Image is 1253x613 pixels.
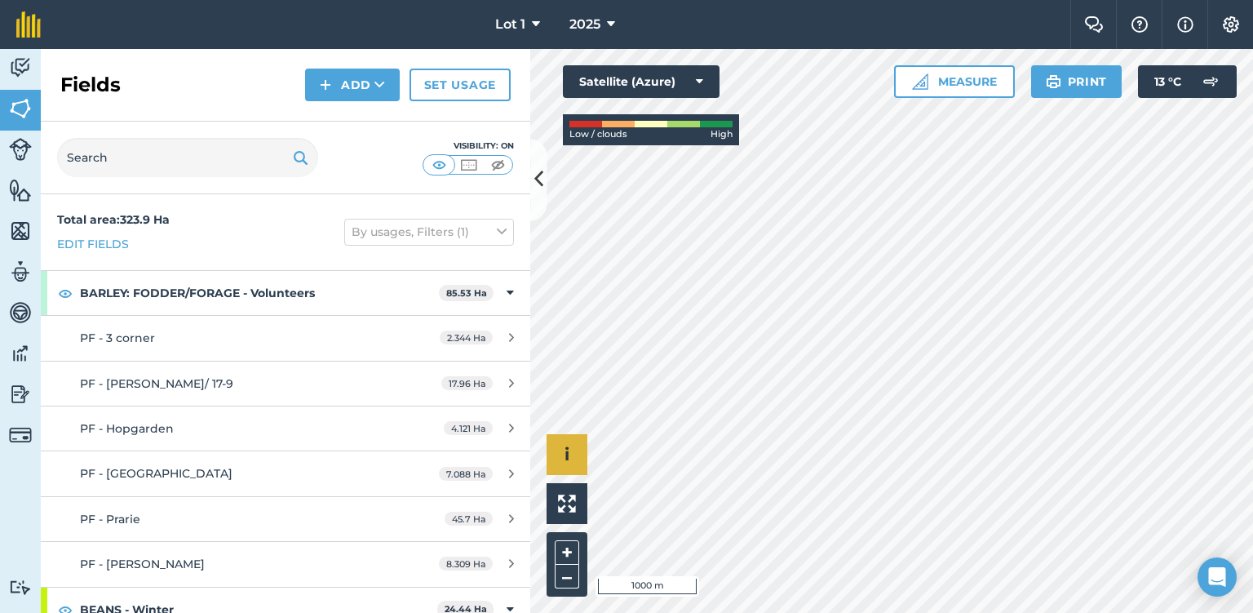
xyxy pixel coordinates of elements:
[458,157,479,173] img: svg+xml;base64,PHN2ZyB4bWxucz0iaHR0cDovL3d3dy53My5vcmcvMjAwMC9zdmciIHdpZHRoPSI1MCIgaGVpZ2h0PSI0MC...
[41,406,530,451] a: PF - Hopgarden4.121 Ha
[41,316,530,360] a: PF - 3 corner2.344 Ha
[320,75,331,95] img: svg+xml;base64,PHN2ZyB4bWxucz0iaHR0cDovL3d3dy53My5vcmcvMjAwMC9zdmciIHdpZHRoPSIxNCIgaGVpZ2h0PSIyNC...
[9,96,32,121] img: svg+xml;base64,PHN2ZyB4bWxucz0iaHR0cDovL3d3dy53My5vcmcvMjAwMC9zdmciIHdpZHRoPSI1NiIgaGVpZ2h0PSI2MC...
[41,451,530,495] a: PF - [GEOGRAPHIC_DATA]7.088 Ha
[1177,15,1193,34] img: svg+xml;base64,PHN2ZyB4bWxucz0iaHR0cDovL3d3dy53My5vcmcvMjAwMC9zdmciIHdpZHRoPSIxNyIgaGVpZ2h0PSIxNy...
[1138,65,1237,98] button: 13 °C
[80,421,174,436] span: PF - Hopgarden
[565,444,569,464] span: i
[563,65,719,98] button: Satellite (Azure)
[711,127,733,142] span: High
[1130,16,1149,33] img: A question mark icon
[1084,16,1104,33] img: Two speech bubbles overlapping with the left bubble in the forefront
[1154,65,1181,98] span: 13 ° C
[444,421,493,435] span: 4.121 Ha
[1194,65,1227,98] img: svg+xml;base64,PD94bWwgdmVyc2lvbj0iMS4wIiBlbmNvZGluZz0idXRmLTgiPz4KPCEtLSBHZW5lcmF0b3I6IEFkb2JlIE...
[80,557,205,571] span: PF - [PERSON_NAME]
[439,467,493,481] span: 7.088 Ha
[344,219,514,245] button: By usages, Filters (1)
[446,287,487,299] strong: 85.53 Ha
[293,148,308,167] img: svg+xml;base64,PHN2ZyB4bWxucz0iaHR0cDovL3d3dy53My5vcmcvMjAwMC9zdmciIHdpZHRoPSIxOSIgaGVpZ2h0PSIyNC...
[80,512,140,526] span: PF - Prarie
[488,157,508,173] img: svg+xml;base64,PHN2ZyB4bWxucz0iaHR0cDovL3d3dy53My5vcmcvMjAwMC9zdmciIHdpZHRoPSI1MCIgaGVpZ2h0PSI0MC...
[1031,65,1122,98] button: Print
[1198,557,1237,597] div: Open Intercom Messenger
[558,495,576,513] img: Four arrows, one pointing top left, one top right, one bottom right and the last bottom left
[305,69,400,101] button: Add
[9,580,32,595] img: svg+xml;base64,PD94bWwgdmVyc2lvbj0iMS4wIiBlbmNvZGluZz0idXRmLTgiPz4KPCEtLSBHZW5lcmF0b3I6IEFkb2JlIE...
[445,512,493,526] span: 45.7 Ha
[441,376,493,390] span: 17.96 Ha
[912,73,928,90] img: Ruler icon
[1046,72,1061,91] img: svg+xml;base64,PHN2ZyB4bWxucz0iaHR0cDovL3d3dy53My5vcmcvMjAwMC9zdmciIHdpZHRoPSIxOSIgaGVpZ2h0PSIyNC...
[9,300,32,325] img: svg+xml;base64,PD94bWwgdmVyc2lvbj0iMS4wIiBlbmNvZGluZz0idXRmLTgiPz4KPCEtLSBHZW5lcmF0b3I6IEFkb2JlIE...
[16,11,41,38] img: fieldmargin Logo
[9,260,32,284] img: svg+xml;base64,PD94bWwgdmVyc2lvbj0iMS4wIiBlbmNvZGluZz0idXRmLTgiPz4KPCEtLSBHZW5lcmF0b3I6IEFkb2JlIE...
[58,283,73,303] img: svg+xml;base64,PHN2ZyB4bWxucz0iaHR0cDovL3d3dy53My5vcmcvMjAwMC9zdmciIHdpZHRoPSIxOCIgaGVpZ2h0PSIyNC...
[9,56,32,80] img: svg+xml;base64,PD94bWwgdmVyc2lvbj0iMS4wIiBlbmNvZGluZz0idXRmLTgiPz4KPCEtLSBHZW5lcmF0b3I6IEFkb2JlIE...
[9,424,32,446] img: svg+xml;base64,PD94bWwgdmVyc2lvbj0iMS4wIiBlbmNvZGluZz0idXRmLTgiPz4KPCEtLSBHZW5lcmF0b3I6IEFkb2JlIE...
[41,271,530,315] div: BARLEY: FODDER/FORAGE - Volunteers85.53 Ha
[60,72,121,98] h2: Fields
[894,65,1015,98] button: Measure
[9,138,32,161] img: svg+xml;base64,PD94bWwgdmVyc2lvbj0iMS4wIiBlbmNvZGluZz0idXRmLTgiPz4KPCEtLSBHZW5lcmF0b3I6IEFkb2JlIE...
[9,178,32,202] img: svg+xml;base64,PHN2ZyB4bWxucz0iaHR0cDovL3d3dy53My5vcmcvMjAwMC9zdmciIHdpZHRoPSI1NiIgaGVpZ2h0PSI2MC...
[41,497,530,541] a: PF - Prarie45.7 Ha
[80,271,439,315] strong: BARLEY: FODDER/FORAGE - Volunteers
[440,331,493,344] span: 2.344 Ha
[41,362,530,406] a: PF - [PERSON_NAME]/ 17-917.96 Ha
[57,138,318,177] input: Search
[57,235,129,253] a: Edit fields
[80,466,232,481] span: PF - [GEOGRAPHIC_DATA]
[569,15,600,34] span: 2025
[547,434,587,475] button: i
[9,219,32,243] img: svg+xml;base64,PHN2ZyB4bWxucz0iaHR0cDovL3d3dy53My5vcmcvMjAwMC9zdmciIHdpZHRoPSI1NiIgaGVpZ2h0PSI2MC...
[57,212,170,227] strong: Total area : 323.9 Ha
[423,140,514,153] div: Visibility: On
[410,69,511,101] a: Set usage
[80,376,233,391] span: PF - [PERSON_NAME]/ 17-9
[495,15,525,34] span: Lot 1
[9,341,32,366] img: svg+xml;base64,PD94bWwgdmVyc2lvbj0iMS4wIiBlbmNvZGluZz0idXRmLTgiPz4KPCEtLSBHZW5lcmF0b3I6IEFkb2JlIE...
[555,565,579,589] button: –
[41,542,530,586] a: PF - [PERSON_NAME]8.309 Ha
[9,382,32,406] img: svg+xml;base64,PD94bWwgdmVyc2lvbj0iMS4wIiBlbmNvZGluZz0idXRmLTgiPz4KPCEtLSBHZW5lcmF0b3I6IEFkb2JlIE...
[80,331,155,345] span: PF - 3 corner
[1221,16,1241,33] img: A cog icon
[555,540,579,565] button: +
[439,557,493,571] span: 8.309 Ha
[429,157,449,173] img: svg+xml;base64,PHN2ZyB4bWxucz0iaHR0cDovL3d3dy53My5vcmcvMjAwMC9zdmciIHdpZHRoPSI1MCIgaGVpZ2h0PSI0MC...
[569,127,627,142] span: Low / clouds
